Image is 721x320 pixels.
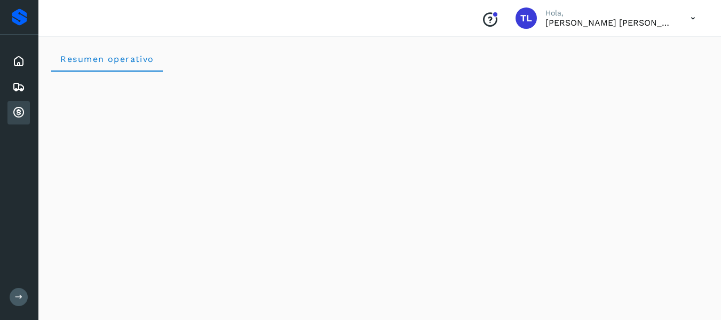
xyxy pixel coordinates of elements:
[545,9,674,18] p: Hola,
[545,18,674,28] p: TANIA LIZBETH ACOSTA MARTINEZ
[60,54,154,64] span: Resumen operativo
[7,101,30,124] div: Cuentas por cobrar
[7,50,30,73] div: Inicio
[7,75,30,99] div: Embarques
